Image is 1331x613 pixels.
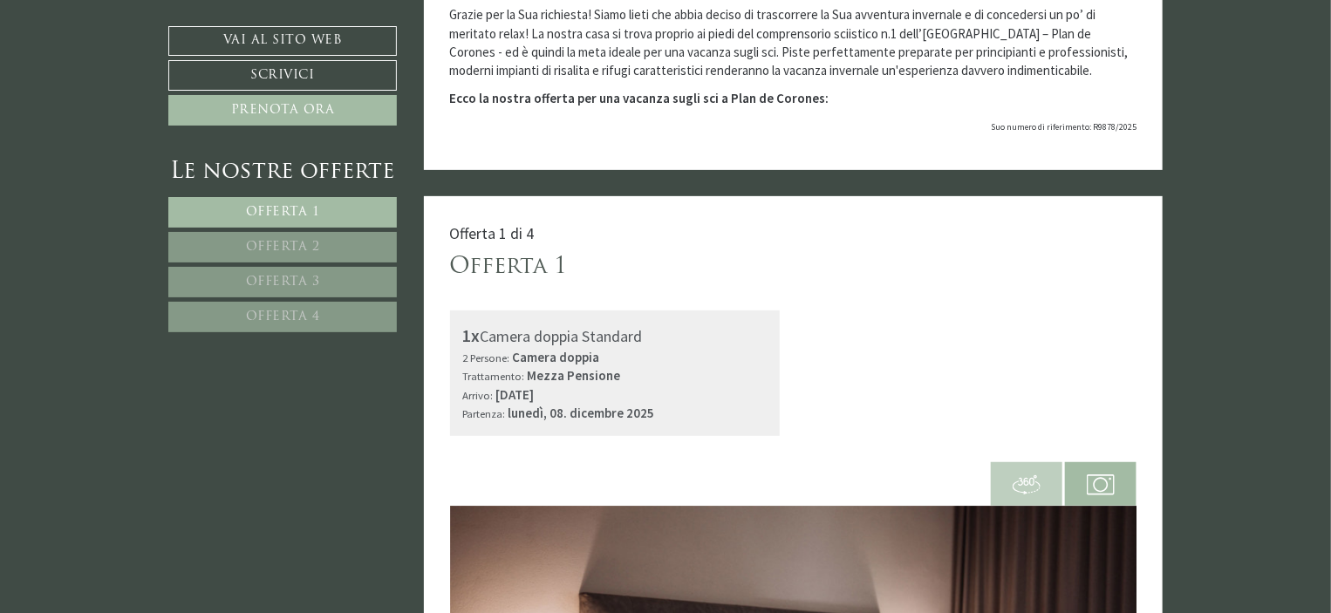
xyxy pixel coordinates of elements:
div: Buon giorno, come possiamo aiutarla? [13,46,240,96]
small: 2 Persone: [463,351,510,364]
span: Offerta 2 [246,241,320,254]
div: Montis – Active Nature Spa [26,50,231,63]
small: 11:46 [26,81,231,92]
a: Scrivici [168,60,397,91]
b: lunedì, 08. dicembre 2025 [509,405,655,421]
div: Camera doppia Standard [463,324,768,349]
button: Invia [592,460,688,490]
small: Arrivo: [463,388,494,402]
strong: Ecco la nostra offerta per una vacanza sugli sci a Plan de Corones: [450,90,829,106]
div: venerdì [309,13,379,41]
b: [DATE] [496,386,535,403]
div: Le nostre offerte [168,156,397,188]
small: Partenza: [463,406,506,420]
p: Grazie per la Sua richiesta! Siamo lieti che abbia deciso di trascorrere la Sua avventura inverna... [450,5,1137,80]
a: Prenota ora [168,95,397,126]
span: Offerta 4 [246,310,320,324]
b: Mezza Pensione [528,367,621,384]
small: Trattamento: [463,369,525,383]
div: Offerta 1 [450,251,568,283]
span: Offerta 3 [246,276,320,289]
img: 360-grad.svg [1013,471,1041,499]
span: Suo numero di riferimento: R9878/2025 [991,121,1136,133]
b: 1x [463,324,481,346]
span: Offerta 1 di 4 [450,223,535,243]
b: Camera doppia [513,349,600,365]
span: Offerta 1 [246,206,320,219]
img: camera.svg [1087,471,1115,499]
a: Vai al sito web [168,26,397,56]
